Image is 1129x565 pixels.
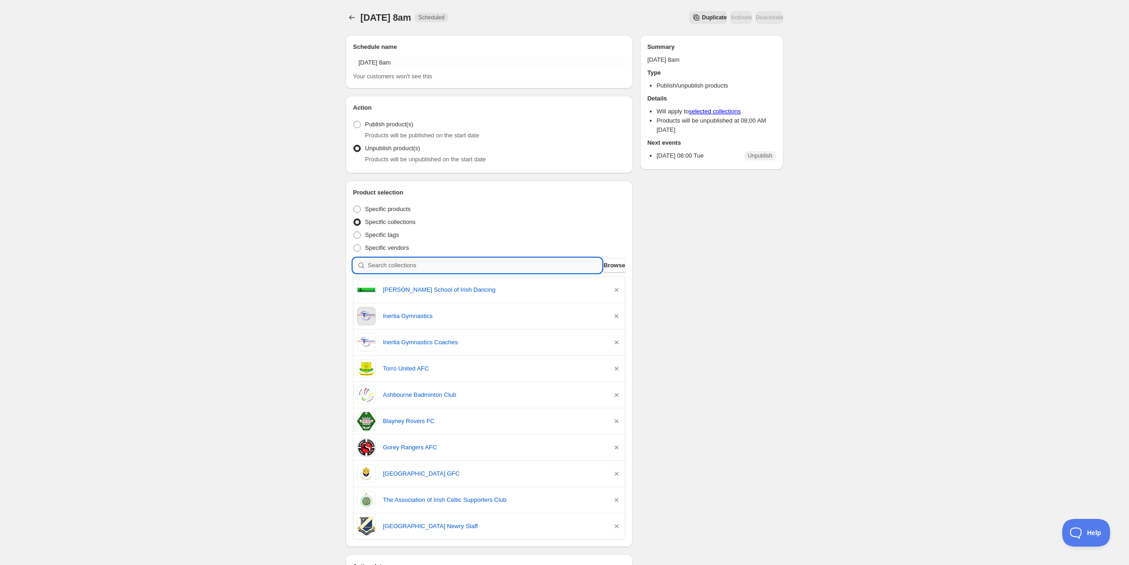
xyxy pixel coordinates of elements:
[1062,519,1111,547] iframe: Toggle Customer Support
[365,231,399,238] span: Specific tags
[604,258,625,273] button: Browse
[383,364,605,373] a: Torro United AFC
[657,107,776,116] li: Will apply to
[383,390,605,400] a: Ashbourne Badminton Club
[657,116,776,135] li: Products will be unpublished at 08:00 AM [DATE]
[365,132,479,139] span: Products will be published on the start date
[383,522,605,531] a: [GEOGRAPHIC_DATA] Newry Staff
[418,14,445,21] span: Scheduled
[702,14,727,21] span: Duplicate
[383,312,605,321] a: Inertia Gymnastics
[383,417,605,426] a: Blayney Rovers FC
[368,258,602,273] input: Search collections
[353,73,432,80] span: Your customers won't see this
[365,244,409,251] span: Specific vendors
[346,11,359,24] button: Schedules
[353,42,625,52] h2: Schedule name
[353,188,625,197] h2: Product selection
[647,55,776,65] p: [DATE] 8am
[748,152,772,159] span: Unpublish
[365,156,486,163] span: Products will be unpublished on the start date
[383,285,605,294] a: [PERSON_NAME] School of Irish Dancing
[657,151,704,160] p: [DATE] 08:00 Tue
[365,145,420,152] span: Unpublish product(s)
[689,108,741,115] a: selected collections
[689,11,727,24] button: Secondary action label
[383,495,605,505] a: The Association of Irish Celtic Supporters Club
[383,338,605,347] a: Inertia Gymnastics Coaches
[383,469,605,478] a: [GEOGRAPHIC_DATA] GFC
[383,443,605,452] a: Gorey Rangers AFC
[365,206,411,212] span: Specific products
[353,103,625,112] h2: Action
[360,12,411,23] span: [DATE] 8am
[647,138,776,147] h2: Next events
[647,94,776,103] h2: Details
[647,42,776,52] h2: Summary
[657,81,776,90] li: Publish/unpublish products
[365,218,416,225] span: Specific collections
[647,68,776,77] h2: Type
[365,121,413,128] span: Publish product(s)
[604,261,625,270] span: Browse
